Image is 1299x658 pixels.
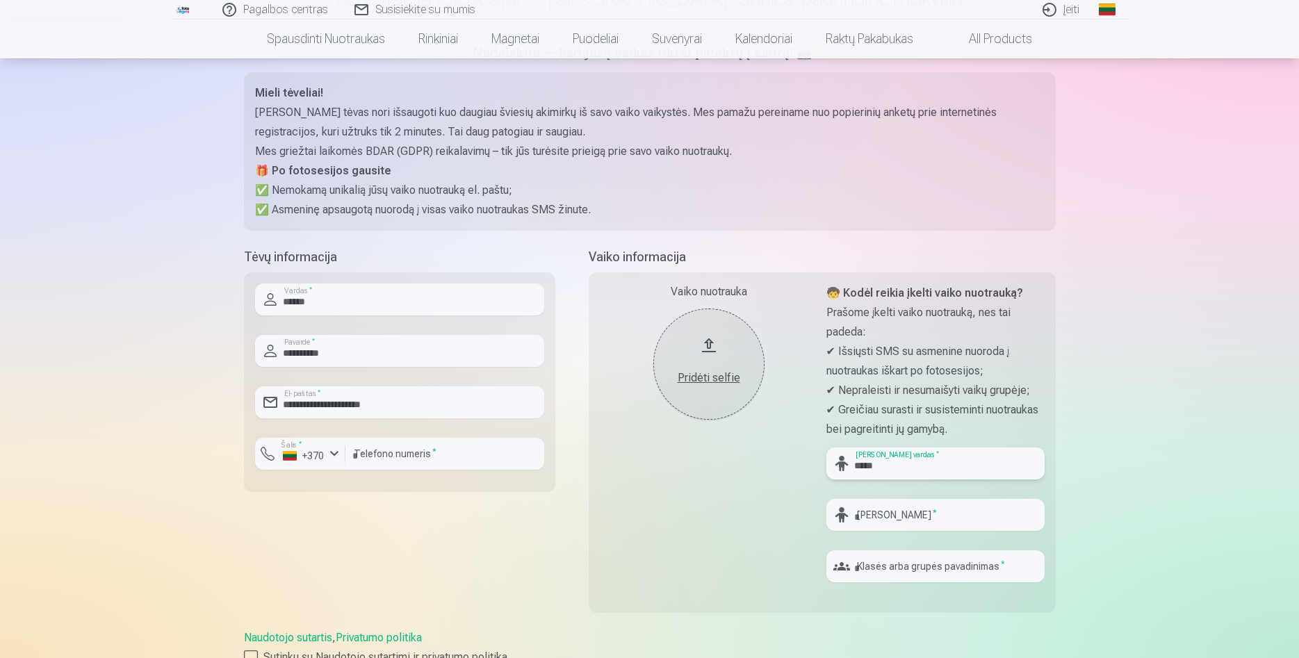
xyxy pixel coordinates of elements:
[930,19,1049,58] a: All products
[719,19,809,58] a: Kalendoriai
[283,449,325,463] div: +370
[255,438,345,470] button: Šalis*+370
[667,370,751,386] div: Pridėti selfie
[826,303,1045,342] p: Prašome įkelti vaiko nuotrauką, nes tai padeda:
[255,181,1045,200] p: ✅ Nemokamą unikalią jūsų vaiko nuotrauką el. paštu;
[826,342,1045,381] p: ✔ Išsiųsti SMS su asmenine nuoroda į nuotraukas iškart po fotosesijos;
[826,400,1045,439] p: ✔ Greičiau surasti ir susisteminti nuotraukas bei pagreitinti jų gamybą.
[244,247,555,267] h5: Tėvų informacija
[336,631,422,644] a: Privatumo politika
[589,247,1056,267] h5: Vaiko informacija
[475,19,556,58] a: Magnetai
[653,309,765,420] button: Pridėti selfie
[244,631,332,644] a: Naudotojo sutartis
[255,200,1045,220] p: ✅ Asmeninę apsaugotą nuorodą į visas vaiko nuotraukas SMS žinute.
[255,103,1045,142] p: [PERSON_NAME] tėvas nori išsaugoti kuo daugiau šviesių akimirkų iš savo vaiko vaikystės. Mes pama...
[809,19,930,58] a: Raktų pakabukas
[556,19,635,58] a: Puodeliai
[600,283,818,300] div: Vaiko nuotrauka
[635,19,719,58] a: Suvenyrai
[277,440,306,450] label: Šalis
[402,19,475,58] a: Rinkiniai
[255,142,1045,161] p: Mes griežtai laikomės BDAR (GDPR) reikalavimų – tik jūs turėsite prieigą prie savo vaiko nuotraukų.
[826,381,1045,400] p: ✔ Nepraleisti ir nesumaišyti vaikų grupėje;
[826,286,1023,299] strong: 🧒 Kodėl reikia įkelti vaiko nuotrauką?
[250,19,402,58] a: Spausdinti nuotraukas
[176,6,191,14] img: /fa2
[255,164,391,177] strong: 🎁 Po fotosesijos gausite
[255,86,323,99] strong: Mieli tėveliai!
